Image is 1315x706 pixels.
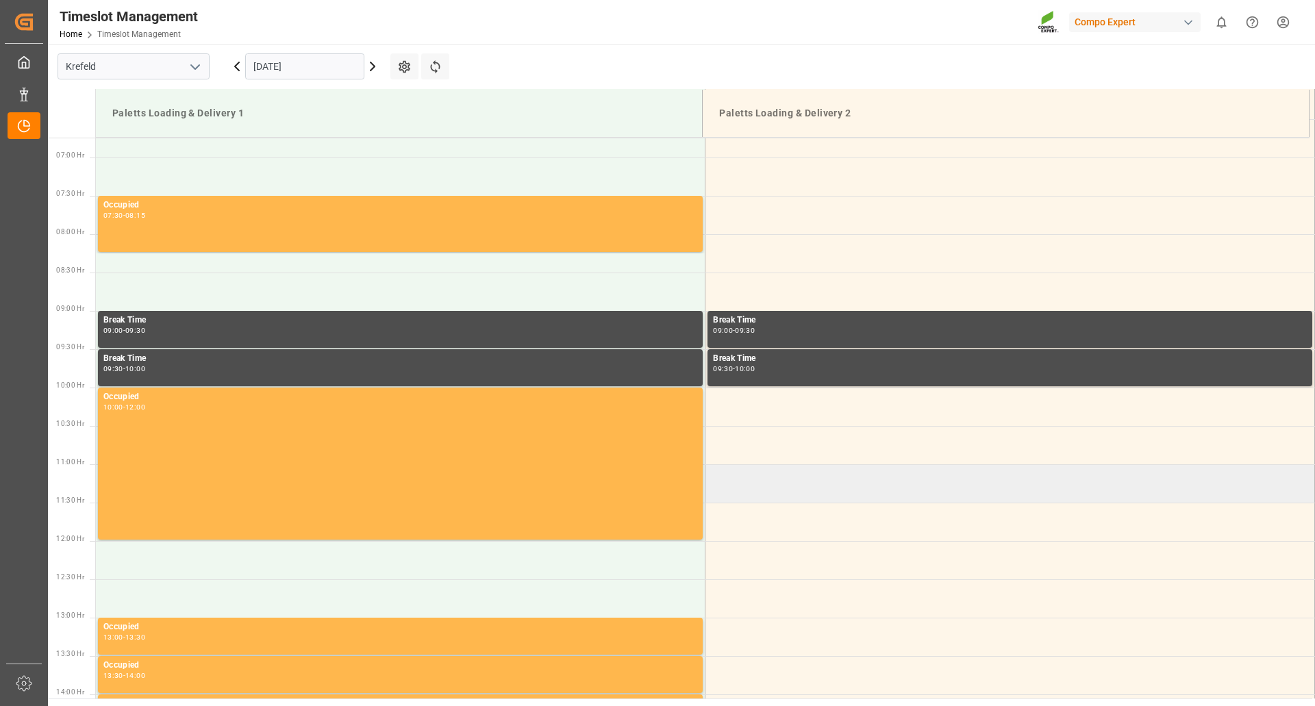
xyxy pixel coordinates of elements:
[125,634,145,640] div: 13:30
[714,101,1298,126] div: Paletts Loading & Delivery 2
[733,366,735,372] div: -
[56,573,84,581] span: 12:30 Hr
[103,390,697,404] div: Occupied
[125,366,145,372] div: 10:00
[713,352,1307,366] div: Break Time
[56,305,84,312] span: 09:00 Hr
[58,53,210,79] input: Type to search/select
[1069,12,1201,32] div: Compo Expert
[713,366,733,372] div: 09:30
[103,366,123,372] div: 09:30
[245,53,364,79] input: DD.MM.YYYY
[1206,7,1237,38] button: show 0 new notifications
[56,381,84,389] span: 10:00 Hr
[123,634,125,640] div: -
[56,151,84,159] span: 07:00 Hr
[56,688,84,696] span: 14:00 Hr
[713,327,733,333] div: 09:00
[60,29,82,39] a: Home
[56,458,84,466] span: 11:00 Hr
[103,352,697,366] div: Break Time
[56,266,84,274] span: 08:30 Hr
[125,327,145,333] div: 09:30
[713,314,1307,327] div: Break Time
[107,101,691,126] div: Paletts Loading & Delivery 1
[103,634,123,640] div: 13:00
[735,366,755,372] div: 10:00
[103,327,123,333] div: 09:00
[103,672,123,679] div: 13:30
[123,672,125,679] div: -
[123,327,125,333] div: -
[1237,7,1268,38] button: Help Center
[123,404,125,410] div: -
[56,650,84,657] span: 13:30 Hr
[123,366,125,372] div: -
[1069,9,1206,35] button: Compo Expert
[56,496,84,504] span: 11:30 Hr
[103,212,123,218] div: 07:30
[103,620,697,634] div: Occupied
[103,199,697,212] div: Occupied
[56,228,84,236] span: 08:00 Hr
[733,327,735,333] div: -
[103,314,697,327] div: Break Time
[103,404,123,410] div: 10:00
[56,535,84,542] span: 12:00 Hr
[60,6,198,27] div: Timeslot Management
[1038,10,1060,34] img: Screenshot%202023-09-29%20at%2010.02.21.png_1712312052.png
[56,420,84,427] span: 10:30 Hr
[56,612,84,619] span: 13:00 Hr
[735,327,755,333] div: 09:30
[125,672,145,679] div: 14:00
[56,190,84,197] span: 07:30 Hr
[56,343,84,351] span: 09:30 Hr
[125,212,145,218] div: 08:15
[103,659,697,672] div: Occupied
[125,404,145,410] div: 12:00
[184,56,205,77] button: open menu
[123,212,125,218] div: -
